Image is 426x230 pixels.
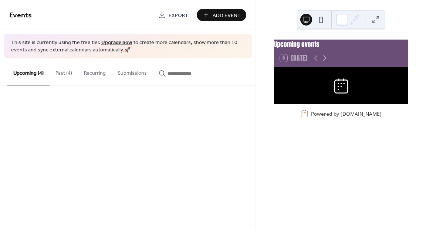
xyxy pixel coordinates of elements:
a: Export [153,9,194,21]
button: Submissions [112,58,153,85]
button: Recurring [78,58,112,85]
a: [DOMAIN_NAME] [341,110,382,117]
button: Past (4) [50,58,78,85]
span: Events [9,8,32,23]
span: This site is currently using the free tier. to create more calendars, show more than 10 events an... [11,39,244,54]
span: Add Event [213,11,241,19]
button: Upcoming (4) [7,58,50,85]
button: Add Event [197,9,246,21]
a: Upgrade now [101,38,132,48]
span: Export [169,11,188,19]
div: Upcoming events [274,40,408,49]
div: Powered by [311,110,382,117]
